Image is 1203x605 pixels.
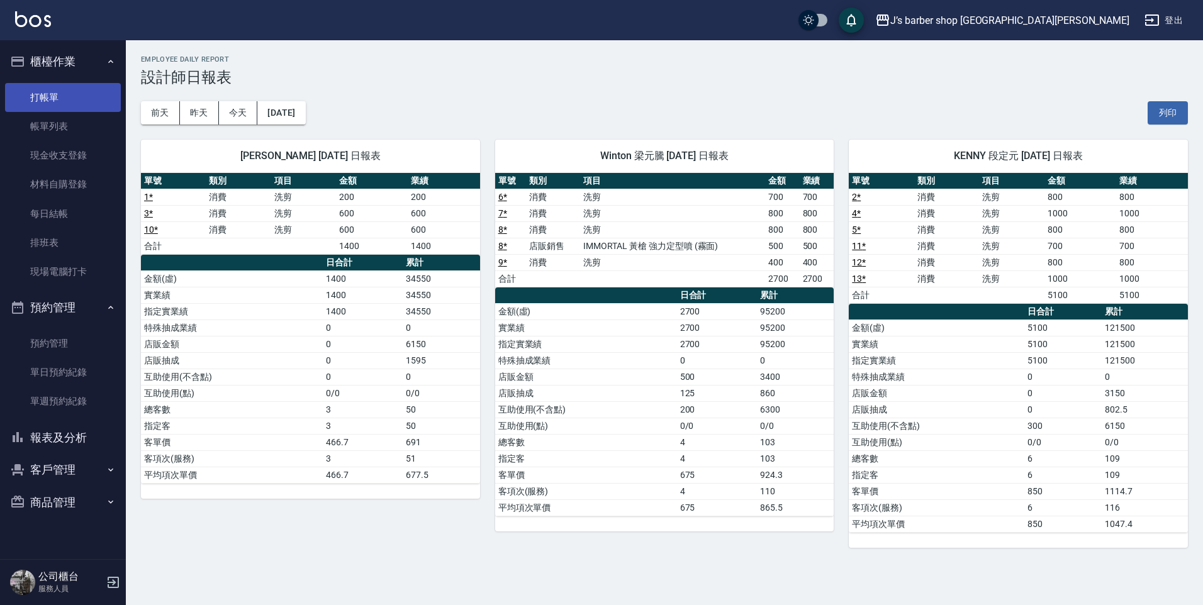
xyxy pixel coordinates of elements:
[1024,336,1102,352] td: 5100
[765,221,800,238] td: 800
[914,189,979,205] td: 消費
[526,189,580,205] td: 消費
[979,254,1044,270] td: 洗剪
[677,336,757,352] td: 2700
[1024,385,1102,401] td: 0
[141,336,323,352] td: 店販金額
[408,189,479,205] td: 200
[1024,450,1102,467] td: 6
[403,352,479,369] td: 1595
[141,319,323,336] td: 特殊抽成業績
[757,483,834,499] td: 110
[864,150,1173,162] span: KENNY 段定元 [DATE] 日報表
[1116,238,1188,254] td: 700
[849,352,1024,369] td: 指定實業績
[403,401,479,418] td: 50
[1148,101,1188,125] button: 列印
[141,287,323,303] td: 實業績
[141,418,323,434] td: 指定客
[914,270,979,287] td: 消費
[5,228,121,257] a: 排班表
[765,270,800,287] td: 2700
[323,270,403,287] td: 1400
[580,254,764,270] td: 洗剪
[677,369,757,385] td: 500
[5,257,121,286] a: 現場電腦打卡
[5,291,121,324] button: 預約管理
[1116,205,1188,221] td: 1000
[979,173,1044,189] th: 項目
[1044,189,1116,205] td: 800
[495,467,677,483] td: 客單價
[1024,418,1102,434] td: 300
[1044,221,1116,238] td: 800
[914,205,979,221] td: 消費
[495,352,677,369] td: 特殊抽成業績
[271,173,336,189] th: 項目
[677,401,757,418] td: 200
[403,319,479,336] td: 0
[141,401,323,418] td: 總客數
[1102,352,1188,369] td: 121500
[5,421,121,454] button: 報表及分析
[677,352,757,369] td: 0
[580,221,764,238] td: 洗剪
[323,467,403,483] td: 466.7
[1044,254,1116,270] td: 800
[403,255,479,271] th: 累計
[914,173,979,189] th: 類別
[800,189,834,205] td: 700
[408,221,479,238] td: 600
[10,570,35,595] img: Person
[757,319,834,336] td: 95200
[5,387,121,416] a: 單週預約紀錄
[677,450,757,467] td: 4
[141,450,323,467] td: 客項次(服務)
[5,170,121,199] a: 材料自購登錄
[849,336,1024,352] td: 實業績
[1116,221,1188,238] td: 800
[1024,467,1102,483] td: 6
[206,221,271,238] td: 消費
[800,238,834,254] td: 500
[1044,287,1116,303] td: 5100
[141,369,323,385] td: 互助使用(不含點)
[849,499,1024,516] td: 客項次(服務)
[677,434,757,450] td: 4
[849,385,1024,401] td: 店販金額
[757,303,834,319] td: 95200
[677,385,757,401] td: 125
[677,319,757,336] td: 2700
[495,450,677,467] td: 指定客
[677,467,757,483] td: 675
[495,303,677,319] td: 金額(虛)
[979,238,1044,254] td: 洗剪
[800,270,834,287] td: 2700
[323,319,403,336] td: 0
[1102,401,1188,418] td: 802.5
[495,270,527,287] td: 合計
[1102,499,1188,516] td: 116
[1116,270,1188,287] td: 1000
[408,173,479,189] th: 業績
[141,69,1188,86] h3: 設計師日報表
[495,173,527,189] th: 單號
[1102,369,1188,385] td: 0
[15,11,51,27] img: Logo
[1102,385,1188,401] td: 3150
[5,453,121,486] button: 客戶管理
[1102,434,1188,450] td: 0/0
[403,434,479,450] td: 691
[38,570,103,583] h5: 公司櫃台
[141,173,206,189] th: 單號
[403,369,479,385] td: 0
[336,189,408,205] td: 200
[800,221,834,238] td: 800
[1024,352,1102,369] td: 5100
[141,173,480,255] table: a dense table
[141,255,480,484] table: a dense table
[141,238,206,254] td: 合計
[336,173,408,189] th: 金額
[890,13,1129,28] div: J’s barber shop [GEOGRAPHIC_DATA][PERSON_NAME]
[1024,499,1102,516] td: 6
